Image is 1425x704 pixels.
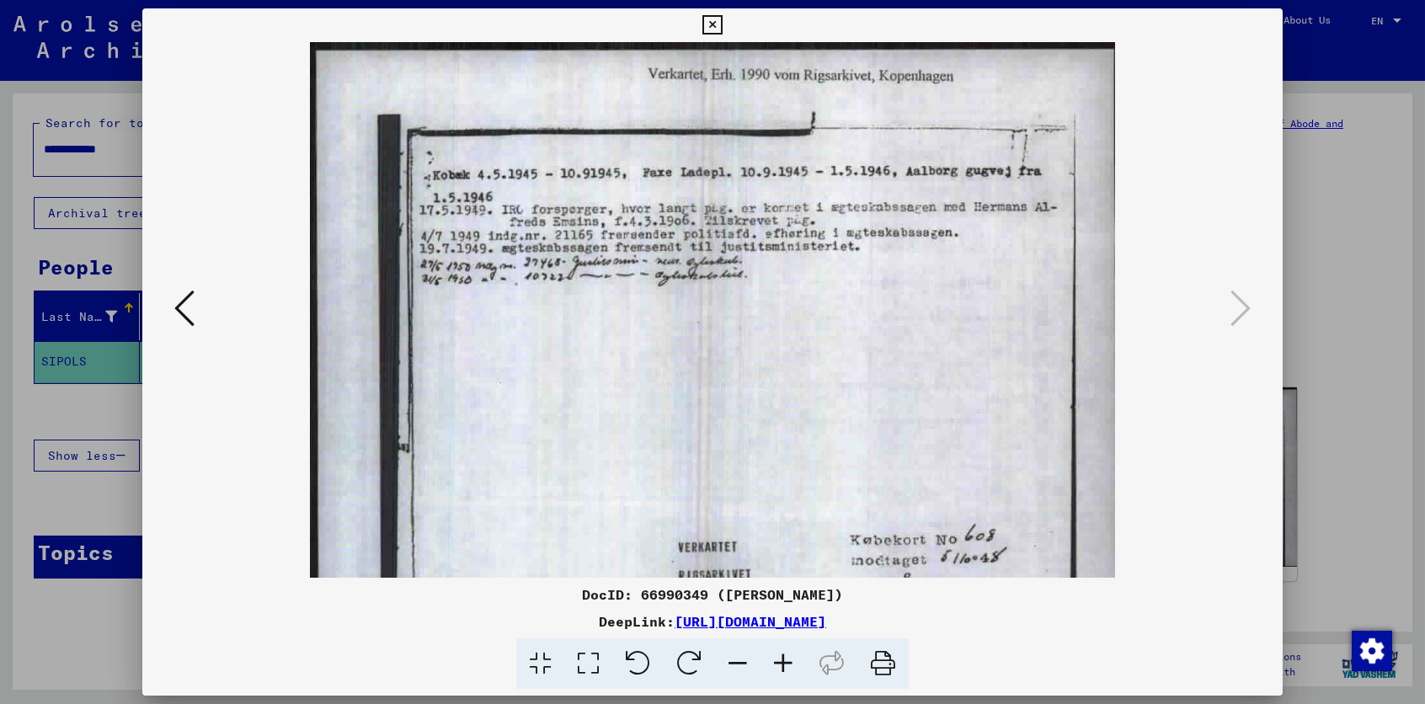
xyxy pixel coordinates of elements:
div: DocID: 66990349 ([PERSON_NAME]) [142,584,1283,605]
a: [URL][DOMAIN_NAME] [675,613,826,630]
img: Change consent [1352,631,1392,671]
div: Change consent [1351,630,1391,670]
img: 002.jpg [310,42,1115,620]
div: DeepLink: [142,611,1283,632]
